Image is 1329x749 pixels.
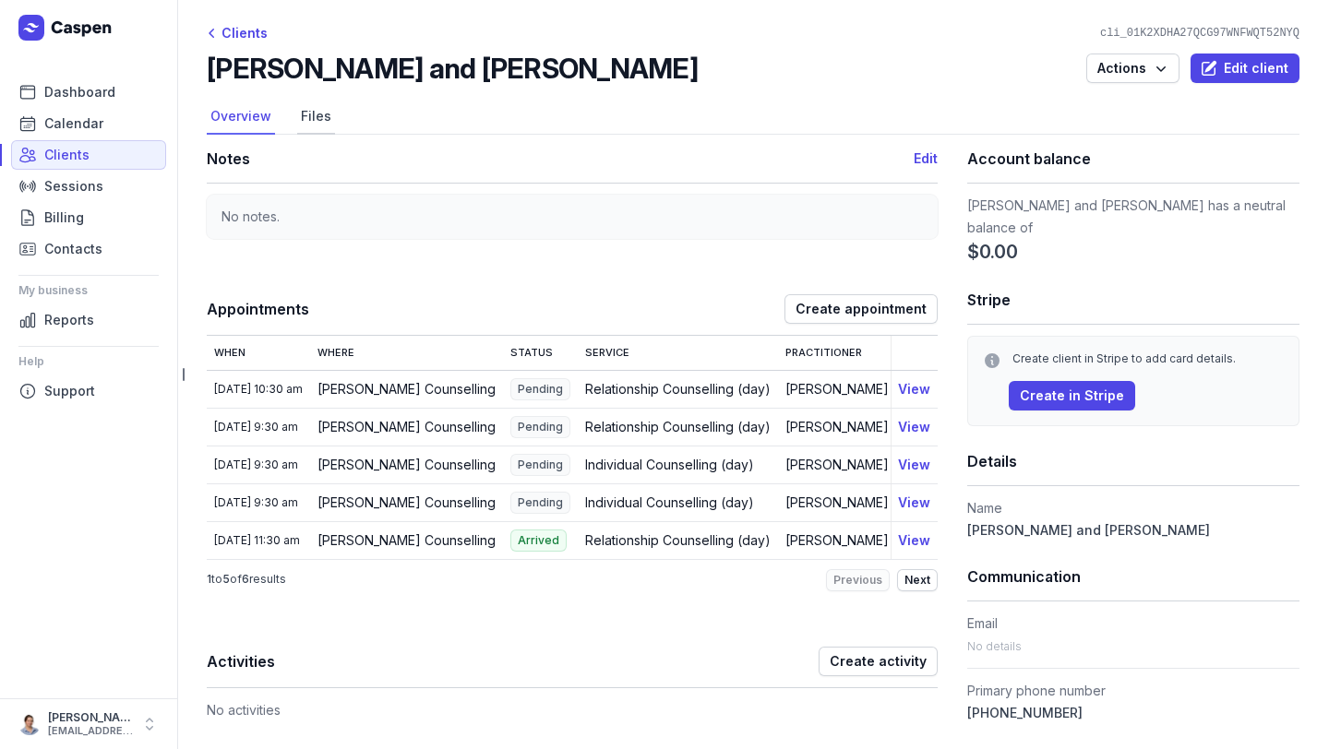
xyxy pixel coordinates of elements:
h1: Notes [207,146,914,172]
span: Pending [510,454,570,476]
span: Support [44,380,95,402]
div: Clients [207,22,268,44]
h1: Activities [207,648,819,674]
h1: Stripe [967,287,1299,313]
div: [DATE] 11:30 am [214,533,303,548]
div: My business [18,276,159,305]
span: Next [904,573,930,588]
span: Actions [1097,57,1168,79]
img: User profile image [18,713,41,735]
span: Create appointment [796,298,927,320]
td: [PERSON_NAME] Counselling [310,370,503,408]
dt: Primary phone number [967,680,1299,702]
button: Create in Stripe [1009,381,1135,410]
h2: [PERSON_NAME] and [PERSON_NAME] [207,52,698,85]
td: [PERSON_NAME] Counselling [310,446,503,483]
td: [PERSON_NAME] [778,370,896,408]
td: Relationship Counselling (day) [578,521,778,559]
span: Create activity [830,650,927,672]
dt: Name [967,497,1299,519]
button: View [898,416,930,438]
td: [PERSON_NAME] [778,446,896,483]
div: [PERSON_NAME] [48,710,133,725]
th: When [207,336,310,370]
p: to of results [207,572,286,587]
span: 6 [242,572,249,586]
span: Billing [44,207,84,229]
div: [DATE] 9:30 am [214,495,303,510]
h1: Communication [967,564,1299,589]
td: [PERSON_NAME] Counselling [310,483,503,521]
td: [PERSON_NAME] [778,521,896,559]
td: [PERSON_NAME] Counselling [310,408,503,446]
span: Contacts [44,238,102,260]
span: Previous [833,573,882,588]
span: [PERSON_NAME] and [PERSON_NAME] has a neutral balance of [967,197,1286,235]
th: Practitioner [778,336,896,370]
div: [EMAIL_ADDRESS][DOMAIN_NAME] [48,725,133,738]
td: Individual Counselling (day) [578,483,778,521]
span: Clients [44,144,90,166]
button: Next [897,569,938,591]
button: View [898,529,930,552]
span: Reports [44,309,94,331]
h1: Account balance [967,146,1299,172]
span: Sessions [44,175,103,197]
th: Service [578,336,778,370]
span: Pending [510,378,570,400]
button: Previous [826,569,890,591]
span: Edit client [1202,57,1288,79]
h1: Details [967,448,1299,474]
div: [DATE] 9:30 am [214,458,303,472]
span: Pending [510,492,570,514]
h1: Appointments [207,296,784,322]
nav: Tabs [207,100,1299,135]
a: Files [297,100,335,135]
span: 1 [207,572,211,586]
div: cli_01K2XDHA27QCG97WNFWQT52NYQ [1093,26,1307,41]
th: Status [503,336,578,370]
div: Help [18,347,159,376]
td: [PERSON_NAME] [778,408,896,446]
td: Relationship Counselling (day) [578,408,778,446]
span: No details [967,639,1022,653]
button: View [898,492,930,514]
button: Edit [914,148,938,170]
td: [PERSON_NAME] [778,483,896,521]
span: No notes. [221,208,280,224]
span: Calendar [44,113,103,135]
button: Edit client [1191,53,1299,83]
span: Create in Stripe [1020,385,1124,407]
span: $0.00 [967,239,1018,265]
span: Pending [510,416,570,438]
div: [DATE] 10:30 am [214,382,303,397]
a: Overview [207,100,275,135]
div: Create client in Stripe to add card details. [1012,351,1284,366]
button: View [898,378,930,400]
span: 5 [222,572,230,586]
td: Relationship Counselling (day) [578,370,778,408]
div: [DATE] 9:30 am [214,420,303,434]
button: View [898,454,930,476]
span: [PHONE_NUMBER] [967,705,1083,720]
span: Dashboard [44,81,115,103]
th: Where [310,336,503,370]
td: [PERSON_NAME] Counselling [310,521,503,559]
span: [PERSON_NAME] and [PERSON_NAME] [967,522,1210,538]
div: No activities [207,688,938,721]
dt: Email [967,612,1299,635]
td: Individual Counselling (day) [578,446,778,483]
span: Arrived [510,529,567,552]
button: Actions [1086,53,1179,83]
